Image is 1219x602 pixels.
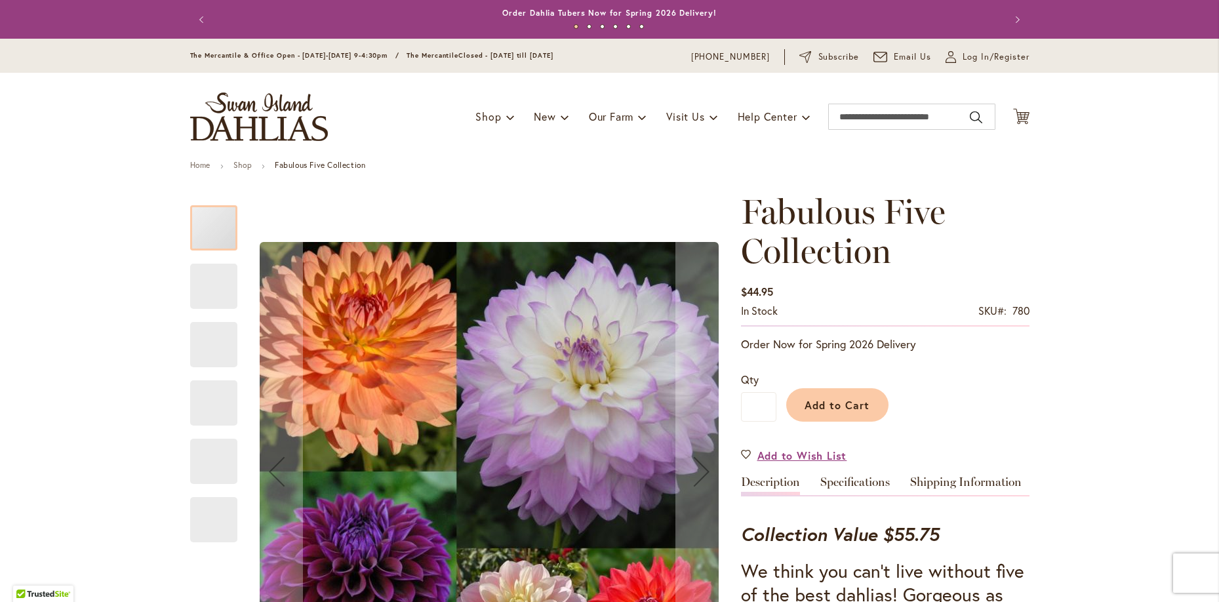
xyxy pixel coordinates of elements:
[1003,7,1029,33] button: Next
[946,50,1029,64] a: Log In/Register
[873,50,931,64] a: Email Us
[741,285,773,298] span: $44.95
[190,426,250,484] div: GABRIELLE MARIE
[741,304,778,319] div: Availability
[738,110,797,123] span: Help Center
[963,50,1029,64] span: Log In/Register
[613,24,618,29] button: 4 of 6
[589,110,633,123] span: Our Farm
[741,448,847,463] a: Add to Wish List
[741,476,800,495] a: Description
[233,160,252,170] a: Shop
[587,24,591,29] button: 2 of 6
[741,372,759,386] span: Qty
[691,50,770,64] a: [PHONE_NUMBER]
[190,51,459,60] span: The Mercantile & Office Open - [DATE]-[DATE] 9-4:30pm / The Mercantile
[820,476,890,495] a: Specifications
[666,110,704,123] span: Visit Us
[275,160,365,170] strong: Fabulous Five Collection
[190,251,250,309] div: COOPER BLAINE
[502,8,716,18] a: Order Dahlia Tubers Now for Spring 2026 Delivery!
[805,398,869,412] span: Add to Cart
[190,309,250,367] div: DIVA
[978,304,1007,317] strong: SKU
[741,522,939,546] strong: Collection Value $55.75
[190,92,328,141] a: store logo
[190,367,250,426] div: GABBIE'S WISH
[799,50,859,64] a: Subscribe
[626,24,631,29] button: 5 of 6
[741,304,778,317] span: In stock
[757,448,847,463] span: Add to Wish List
[639,24,644,29] button: 6 of 6
[190,7,216,33] button: Previous
[894,50,931,64] span: Email Us
[190,484,237,542] div: MIKAYLA MIRANDA
[741,191,946,271] span: Fabulous Five Collection
[475,110,501,123] span: Shop
[1012,304,1029,319] div: 780
[741,336,1029,352] p: Order Now for Spring 2026 Delivery
[190,160,210,170] a: Home
[910,476,1022,495] a: Shipping Information
[534,110,555,123] span: New
[190,192,250,251] div: Fabulous Five Collection
[600,24,605,29] button: 3 of 6
[574,24,578,29] button: 1 of 6
[786,388,889,422] button: Add to Cart
[458,51,553,60] span: Closed - [DATE] till [DATE]
[818,50,860,64] span: Subscribe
